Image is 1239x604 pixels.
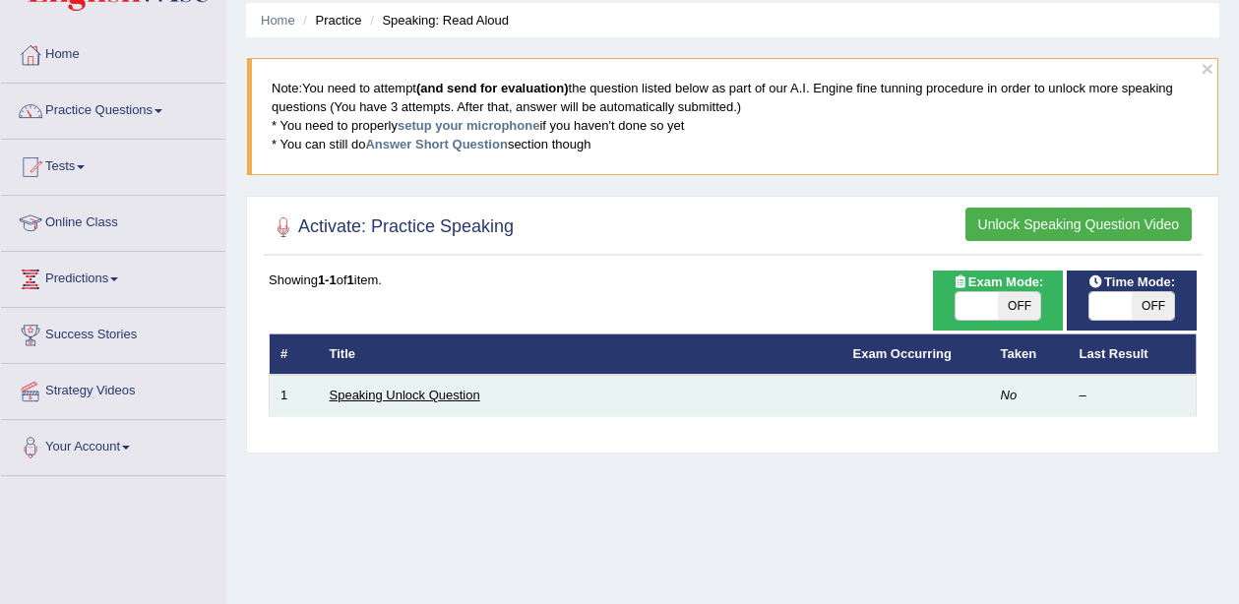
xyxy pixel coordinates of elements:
[853,346,952,361] a: Exam Occurring
[1,252,225,301] a: Predictions
[945,272,1051,292] span: Exam Mode:
[365,137,507,151] a: Answer Short Question
[365,11,509,30] li: Speaking: Read Aloud
[261,13,295,28] a: Home
[998,292,1040,320] span: OFF
[270,333,319,375] th: #
[965,208,1192,241] button: Unlock Speaking Question Video
[1,196,225,245] a: Online Class
[398,118,539,133] a: setup your microphone
[318,272,337,287] b: 1-1
[1,28,225,77] a: Home
[1,308,225,357] a: Success Stories
[1,140,225,189] a: Tests
[270,375,319,416] td: 1
[1,420,225,469] a: Your Account
[1132,292,1174,320] span: OFF
[416,81,569,95] b: (and send for evaluation)
[1001,388,1018,402] em: No
[269,212,514,242] h2: Activate: Practice Speaking
[933,271,1063,331] div: Show exams occurring in exams
[347,272,354,287] b: 1
[1,364,225,413] a: Strategy Videos
[319,333,842,375] th: Title
[330,388,480,402] a: Speaking Unlock Question
[272,81,302,95] span: Note:
[269,271,1197,289] div: Showing of item.
[990,333,1069,375] th: Taken
[298,11,361,30] li: Practice
[1,84,225,133] a: Practice Questions
[247,58,1218,174] blockquote: You need to attempt the question listed below as part of our A.I. Engine fine tunning procedure i...
[1202,58,1213,79] button: ×
[1080,387,1186,405] div: –
[1081,272,1183,292] span: Time Mode:
[1069,333,1197,375] th: Last Result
